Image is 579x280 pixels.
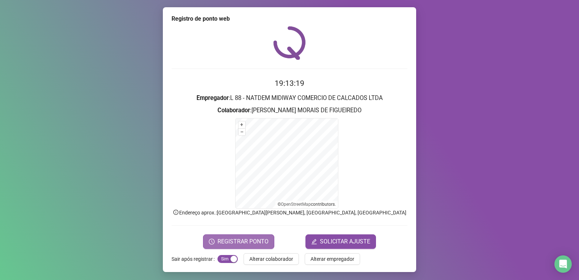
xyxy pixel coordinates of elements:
img: QRPoint [273,26,306,60]
span: Alterar colaborador [249,255,293,263]
button: editSOLICITAR AJUSTE [305,234,376,249]
span: Alterar empregador [310,255,354,263]
button: REGISTRAR PONTO [203,234,274,249]
button: – [238,129,245,135]
h3: : L 88 - NATDEM MIDIWAY COMERCIO DE CALCADOS LTDA [172,93,407,103]
li: © contributors. [278,202,336,207]
span: clock-circle [209,239,215,245]
span: REGISTRAR PONTO [217,237,269,246]
strong: Colaborador [217,107,250,114]
span: edit [311,239,317,245]
span: SOLICITAR AJUSTE [320,237,370,246]
button: Alterar colaborador [244,253,299,265]
label: Sair após registrar [172,253,217,265]
a: OpenStreetMap [281,202,311,207]
span: info-circle [173,209,179,216]
h3: : [PERSON_NAME] MORAIS DE FIGUEIREDO [172,106,407,115]
strong: Empregador [196,95,229,101]
button: + [238,121,245,128]
div: Registro de ponto web [172,14,407,23]
time: 19:13:19 [275,79,304,88]
p: Endereço aprox. : [GEOGRAPHIC_DATA][PERSON_NAME], [GEOGRAPHIC_DATA], [GEOGRAPHIC_DATA] [172,209,407,217]
button: Alterar empregador [305,253,360,265]
div: Open Intercom Messenger [554,255,572,273]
